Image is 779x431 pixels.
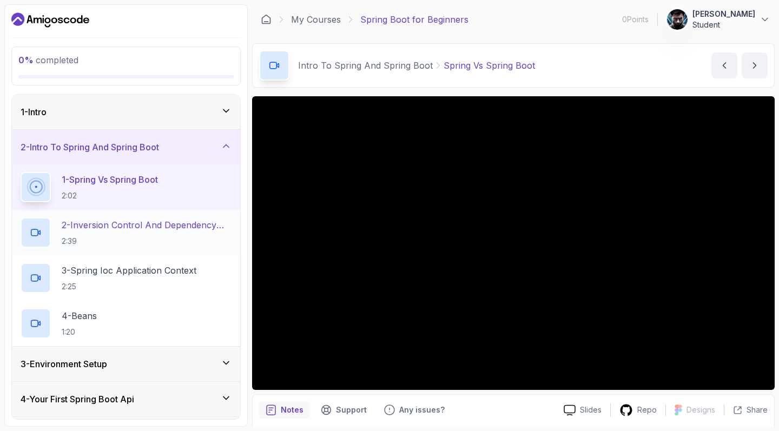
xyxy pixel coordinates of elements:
[747,405,768,415] p: Share
[21,105,47,118] h3: 1 - Intro
[360,13,468,26] p: Spring Boot for Beginners
[261,14,272,25] a: Dashboard
[336,405,367,415] p: Support
[667,9,688,30] img: user profile image
[252,96,775,390] iframe: 1 - Spring vs Spring Boot
[21,141,159,154] h3: 2 - Intro To Spring And Spring Boot
[21,172,232,202] button: 1-Spring Vs Spring Boot2:02
[724,405,768,415] button: Share
[611,403,665,417] a: Repo
[622,14,649,25] p: 0 Points
[444,59,535,72] p: Spring Vs Spring Boot
[62,218,232,231] p: 2 - Inversion Control And Dependency Injection
[62,281,196,292] p: 2:25
[291,13,341,26] a: My Courses
[21,263,232,293] button: 3-Spring Ioc Application Context2:25
[686,405,715,415] p: Designs
[21,217,232,248] button: 2-Inversion Control And Dependency Injection2:39
[711,52,737,78] button: previous content
[399,405,445,415] p: Any issues?
[12,382,240,416] button: 4-Your First Spring Boot Api
[666,9,770,30] button: user profile image[PERSON_NAME]Student
[62,236,232,247] p: 2:39
[21,393,134,406] h3: 4 - Your First Spring Boot Api
[18,55,34,65] span: 0 %
[18,55,78,65] span: completed
[62,190,158,201] p: 2:02
[12,347,240,381] button: 3-Environment Setup
[637,405,657,415] p: Repo
[12,95,240,129] button: 1-Intro
[21,357,107,370] h3: 3 - Environment Setup
[62,309,97,322] p: 4 - Beans
[580,405,602,415] p: Slides
[12,130,240,164] button: 2-Intro To Spring And Spring Boot
[742,52,768,78] button: next content
[62,327,97,337] p: 1:20
[555,405,610,416] a: Slides
[692,9,755,19] p: [PERSON_NAME]
[281,405,303,415] p: Notes
[298,59,433,72] p: Intro To Spring And Spring Boot
[62,173,158,186] p: 1 - Spring Vs Spring Boot
[21,308,232,339] button: 4-Beans1:20
[378,401,451,419] button: Feedback button
[11,11,89,29] a: Dashboard
[692,19,755,30] p: Student
[62,264,196,277] p: 3 - Spring Ioc Application Context
[314,401,373,419] button: Support button
[259,401,310,419] button: notes button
